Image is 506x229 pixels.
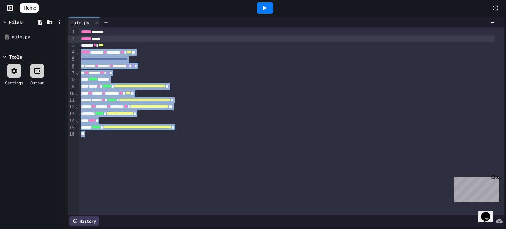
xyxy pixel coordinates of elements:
div: 2 [68,36,76,43]
div: 6 [68,63,76,70]
div: main.py [68,17,101,27]
span: Fold line [76,118,79,123]
span: Fold line [76,70,79,75]
div: 13 [68,111,76,118]
div: main.py [12,34,63,40]
div: 9 [68,83,76,90]
div: 16 [68,131,76,138]
iframe: chat widget [478,203,499,222]
div: 12 [68,104,76,111]
div: Files [9,19,22,26]
a: Home [20,3,39,13]
div: 10 [68,90,76,97]
div: 7 [68,70,76,77]
span: Fold line [76,104,79,109]
div: Settings [5,80,23,86]
div: Output [30,80,44,86]
div: Chat with us now!Close [3,3,45,42]
div: History [69,216,99,226]
iframe: chat widget [451,174,499,202]
div: 14 [68,118,76,125]
div: 5 [68,56,76,63]
div: 11 [68,97,76,104]
div: 4 [68,49,76,56]
div: 15 [68,125,76,131]
span: Fold line [76,49,79,55]
span: Home [24,5,36,11]
span: Fold line [76,91,79,96]
div: 1 [68,29,76,36]
div: Tools [9,53,22,60]
div: 8 [68,76,76,83]
div: 3 [68,43,76,49]
div: main.py [68,19,93,26]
